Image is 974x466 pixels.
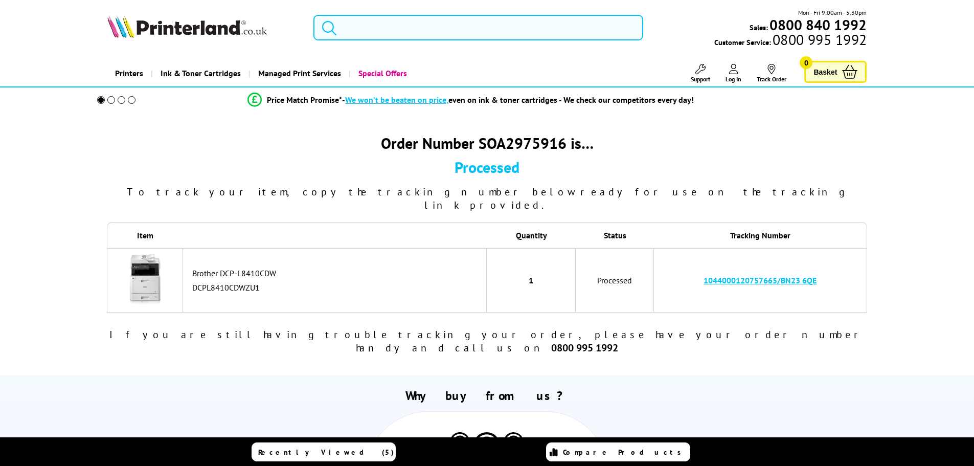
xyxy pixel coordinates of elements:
span: 0 [800,56,812,69]
div: - even on ink & toner cartridges - We check our competitors every day! [342,95,694,105]
a: 0800 840 1992 [768,20,867,30]
div: Processed [107,157,867,177]
h2: Why buy from us? [107,388,867,404]
span: Log In [726,75,741,83]
span: Compare Products [563,448,687,457]
span: Customer Service: [714,35,867,47]
th: Status [576,222,654,248]
div: If you are still having trouble tracking your order, please have your order number handy and call... [107,328,867,354]
img: Printerland Logo [107,15,267,38]
a: Managed Print Services [248,60,349,86]
span: Ink & Toner Cartridges [161,60,241,86]
a: Recently Viewed (5) [252,442,396,461]
img: Printer Experts [502,432,525,458]
b: 0800 840 1992 [769,15,867,34]
div: Brother DCP-L8410CDW [192,268,482,278]
b: 0800 995 1992 [551,341,618,354]
td: 1 [487,248,576,313]
th: Quantity [487,222,576,248]
span: Basket [813,65,837,79]
span: We won’t be beaten on price, [345,95,448,105]
span: Recently Viewed (5) [258,448,394,457]
span: Price Match Promise* [267,95,342,105]
a: Ink & Toner Cartridges [151,60,248,86]
span: Mon - Fri 9:00am - 5:30pm [798,8,867,17]
a: Track Order [757,64,786,83]
li: modal_Promise [83,91,859,109]
a: 1044000120757665/BN23 6QE [704,275,817,285]
a: Log In [726,64,741,83]
a: Support [691,64,710,83]
span: 0800 995 1992 [771,35,867,45]
img: Brother DCP-L8410CDW [120,254,171,305]
div: Order Number SOA2975916 is… [107,133,867,153]
a: Printers [107,60,151,86]
a: Compare Products [546,442,690,461]
a: Basket 0 [804,61,867,83]
span: To track your item, copy the tracking number below ready for use on the tracking link provided. [127,185,848,212]
a: Printerland Logo [107,15,301,40]
span: Sales: [750,23,768,32]
th: Tracking Number [654,222,867,248]
a: Special Offers [349,60,415,86]
img: Printer Experts [448,432,471,458]
td: Processed [576,248,654,313]
div: DCPL8410CDWZU1 [192,282,482,293]
th: Item [107,222,183,248]
span: Support [691,75,710,83]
